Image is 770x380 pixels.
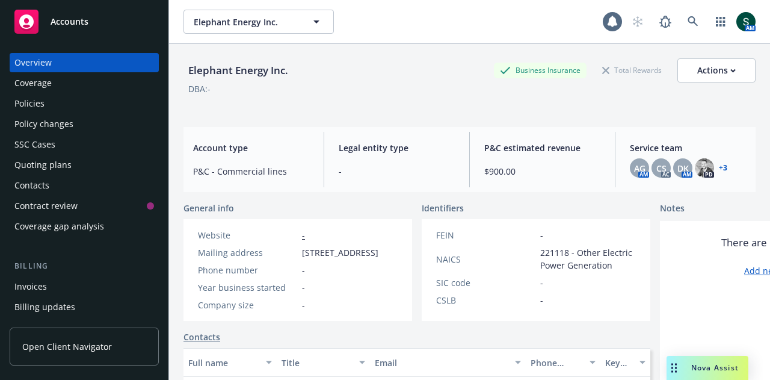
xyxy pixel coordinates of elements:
[667,356,748,380] button: Nova Assist
[691,363,739,373] span: Nova Assist
[302,281,305,294] span: -
[183,63,293,78] div: Elephant Energy Inc.
[436,294,535,307] div: CSLB
[540,229,543,241] span: -
[10,277,159,296] a: Invoices
[656,162,667,175] span: CS
[10,135,159,154] a: SSC Cases
[10,53,159,72] a: Overview
[188,83,211,95] div: DBA: -
[436,276,535,289] div: SIC code
[14,176,49,195] div: Contacts
[302,246,378,259] span: [STREET_ADDRESS]
[194,16,298,28] span: Elephant Energy Inc.
[677,162,689,175] span: DK
[14,277,47,296] div: Invoices
[605,357,632,369] div: Key contact
[183,202,234,214] span: General info
[540,294,543,307] span: -
[277,348,370,377] button: Title
[370,348,526,377] button: Email
[193,165,309,178] span: P&C - Commercial lines
[695,158,714,178] img: photo
[484,165,600,178] span: $900.00
[51,17,88,26] span: Accounts
[339,142,455,154] span: Legal entity type
[375,357,508,369] div: Email
[10,260,159,272] div: Billing
[14,73,52,93] div: Coverage
[10,5,159,39] a: Accounts
[10,114,159,134] a: Policy changes
[10,155,159,175] a: Quoting plans
[198,246,297,259] div: Mailing address
[14,94,45,113] div: Policies
[540,246,636,272] span: 221118 - Other Electric Power Generation
[634,162,645,175] span: AG
[302,299,305,311] span: -
[484,142,600,154] span: P&C estimated revenue
[198,229,297,241] div: Website
[339,165,455,178] span: -
[436,229,535,241] div: FEIN
[596,63,668,78] div: Total Rewards
[10,73,159,93] a: Coverage
[526,348,600,377] button: Phone number
[600,348,650,377] button: Key contact
[736,12,756,31] img: photo
[719,164,727,172] a: +3
[183,10,334,34] button: Elephant Energy Inc.
[183,348,277,377] button: Full name
[188,357,259,369] div: Full name
[14,155,72,175] div: Quoting plans
[436,253,535,266] div: NAICS
[198,281,297,294] div: Year business started
[709,10,733,34] a: Switch app
[626,10,650,34] a: Start snowing
[10,297,159,317] a: Billing updates
[697,59,736,82] div: Actions
[14,217,104,236] div: Coverage gap analysis
[653,10,677,34] a: Report a Bug
[422,202,464,214] span: Identifiers
[14,135,55,154] div: SSC Cases
[22,340,112,353] span: Open Client Navigator
[302,229,305,241] a: -
[10,217,159,236] a: Coverage gap analysis
[282,357,352,369] div: Title
[10,176,159,195] a: Contacts
[302,264,305,276] span: -
[14,53,52,72] div: Overview
[193,142,309,154] span: Account type
[660,202,685,216] span: Notes
[14,297,75,317] div: Billing updates
[540,276,543,289] span: -
[14,114,73,134] div: Policy changes
[10,196,159,216] a: Contract review
[14,196,78,216] div: Contract review
[198,264,297,276] div: Phone number
[630,142,746,154] span: Service team
[10,94,159,113] a: Policies
[494,63,587,78] div: Business Insurance
[681,10,705,34] a: Search
[183,331,220,343] a: Contacts
[677,58,756,83] button: Actions
[531,357,582,369] div: Phone number
[198,299,297,311] div: Company size
[667,356,682,380] div: Drag to move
